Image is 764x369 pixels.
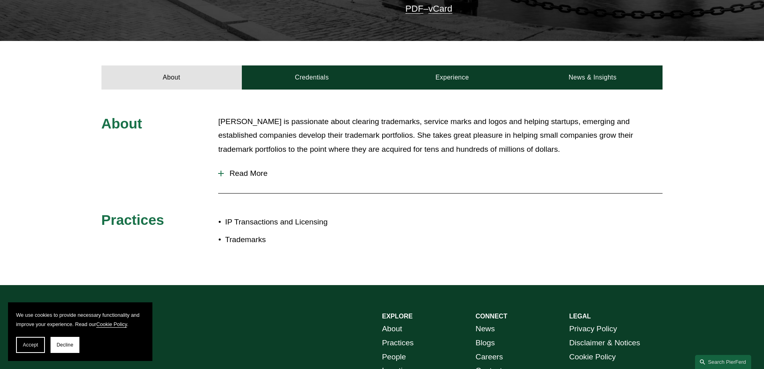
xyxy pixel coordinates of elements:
a: People [382,350,406,364]
a: Privacy Policy [569,322,617,336]
a: Practices [382,336,414,350]
a: Disclaimer & Notices [569,336,640,350]
span: Decline [57,342,73,348]
span: About [101,116,142,131]
strong: EXPLORE [382,313,413,320]
strong: CONNECT [476,313,507,320]
a: Cookie Policy [96,321,127,327]
a: Careers [476,350,503,364]
p: IP Transactions and Licensing [225,215,382,229]
button: Decline [51,337,79,353]
button: Accept [16,337,45,353]
p: Trademarks [225,233,382,247]
a: About [382,322,402,336]
p: We use cookies to provide necessary functionality and improve your experience. Read our . [16,310,144,329]
a: About [101,65,242,90]
a: Cookie Policy [569,350,616,364]
a: vCard [428,4,452,14]
strong: LEGAL [569,313,591,320]
span: Accept [23,342,38,348]
a: News & Insights [522,65,663,90]
a: Experience [382,65,523,90]
p: [PERSON_NAME] is passionate about clearing trademarks, service marks and logos and helping startu... [218,115,663,157]
a: News [476,322,495,336]
span: Practices [101,212,164,228]
a: Blogs [476,336,495,350]
a: Credentials [242,65,382,90]
a: PDF [405,4,424,14]
section: Cookie banner [8,302,152,361]
a: Search this site [695,355,751,369]
span: Read More [224,169,663,178]
button: Read More [218,163,663,184]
